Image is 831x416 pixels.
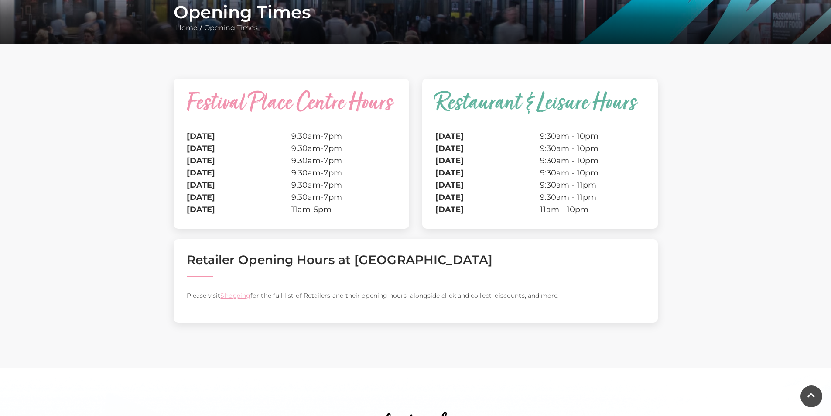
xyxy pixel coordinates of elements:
[220,292,250,299] a: Shopping
[291,155,396,167] td: 9.30am-7pm
[187,252,645,267] h2: Retailer Opening Hours at [GEOGRAPHIC_DATA]
[187,179,291,191] th: [DATE]
[291,203,396,216] td: 11am-5pm
[291,167,396,179] td: 9.30am-7pm
[435,203,540,216] th: [DATE]
[174,2,658,23] h1: Opening Times
[291,191,396,203] td: 9.30am-7pm
[174,24,200,32] a: Home
[540,203,645,216] td: 11am - 10pm
[540,191,645,203] td: 9:30am - 11pm
[540,179,645,191] td: 9:30am - 11pm
[187,290,645,301] p: Please visit for the full list of Retailers and their opening hours, alongside click and collect,...
[540,130,645,142] td: 9:30am - 10pm
[187,142,291,155] th: [DATE]
[187,191,291,203] th: [DATE]
[540,155,645,167] td: 9:30am - 10pm
[435,130,540,142] th: [DATE]
[291,130,396,142] td: 9.30am-7pm
[187,203,291,216] th: [DATE]
[540,167,645,179] td: 9:30am - 10pm
[435,191,540,203] th: [DATE]
[167,2,664,33] div: /
[540,142,645,155] td: 9:30am - 10pm
[291,142,396,155] td: 9.30am-7pm
[435,167,540,179] th: [DATE]
[435,142,540,155] th: [DATE]
[187,155,291,167] th: [DATE]
[435,92,645,130] caption: Restaurant & Leisure Hours
[187,130,291,142] th: [DATE]
[291,179,396,191] td: 9.30am-7pm
[187,167,291,179] th: [DATE]
[435,179,540,191] th: [DATE]
[202,24,260,32] a: Opening Times
[435,155,540,167] th: [DATE]
[187,92,396,130] caption: Festival Place Centre Hours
